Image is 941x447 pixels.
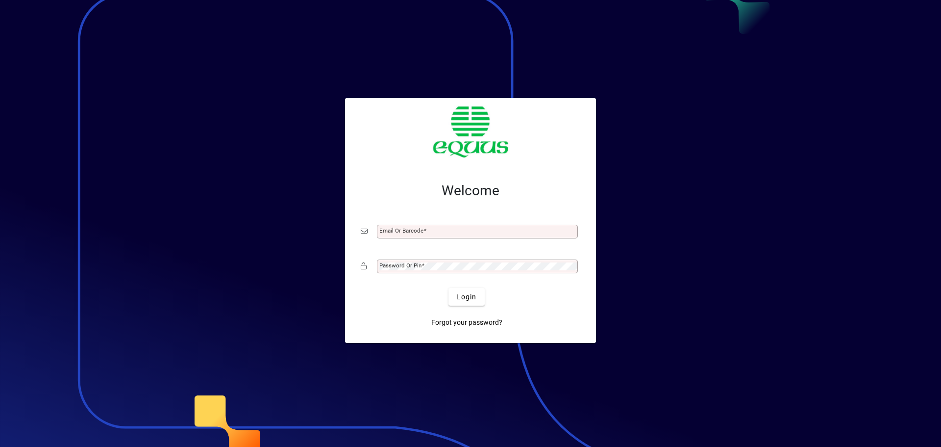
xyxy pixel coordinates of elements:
button: Login [448,288,484,306]
h2: Welcome [361,183,580,199]
mat-label: Email or Barcode [379,227,423,234]
span: Forgot your password? [431,317,502,328]
a: Forgot your password? [427,314,506,331]
mat-label: Password or Pin [379,262,421,269]
span: Login [456,292,476,302]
